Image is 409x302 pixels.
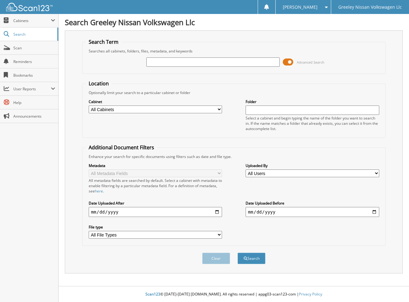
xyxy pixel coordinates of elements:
[13,73,55,78] span: Bookmarks
[86,144,157,151] legend: Additional Document Filters
[299,291,322,297] a: Privacy Policy
[13,45,55,51] span: Scan
[13,100,55,105] span: Help
[13,18,51,23] span: Cabinets
[246,163,379,168] label: Uploaded By
[13,59,55,64] span: Reminders
[202,253,230,264] button: Clear
[89,99,222,104] label: Cabinet
[283,5,318,9] span: [PERSON_NAME]
[6,3,53,11] img: scan123-logo-white.svg
[145,291,160,297] span: Scan123
[89,224,222,230] label: File type
[297,60,324,65] span: Advanced Search
[86,90,382,95] div: Optionally limit your search to a particular cabinet or folder
[65,17,403,27] h1: Search Greeley Nissan Volkswagen Llc
[13,114,55,119] span: Announcements
[86,80,112,87] legend: Location
[86,38,122,45] legend: Search Term
[89,178,222,194] div: All metadata fields are searched by default. Select a cabinet with metadata to enable filtering b...
[59,287,409,302] div: © [DATE]-[DATE] [DOMAIN_NAME]. All rights reserved | appg03-scan123-com |
[246,99,379,104] label: Folder
[86,48,382,54] div: Searches all cabinets, folders, files, metadata, and keywords
[89,163,222,168] label: Metadata
[238,253,265,264] button: Search
[95,188,103,194] a: here
[13,32,54,37] span: Search
[246,207,379,217] input: end
[89,201,222,206] label: Date Uploaded After
[89,207,222,217] input: start
[246,115,379,131] div: Select a cabinet and begin typing the name of the folder you want to search in. If the name match...
[86,154,382,159] div: Enhance your search for specific documents using filters such as date and file type.
[13,86,51,92] span: User Reports
[338,5,402,9] span: Greeley Nissan Volkswagen Llc
[246,201,379,206] label: Date Uploaded Before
